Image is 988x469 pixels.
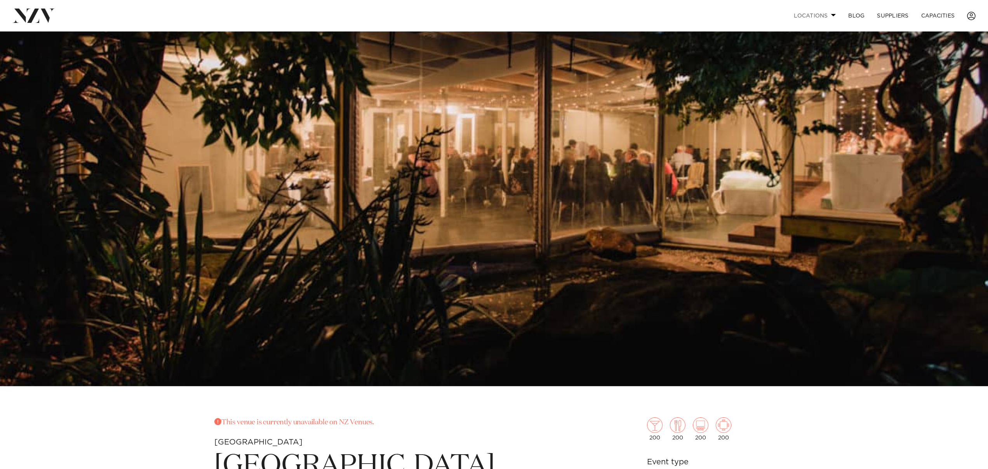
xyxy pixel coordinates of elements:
h6: Event type [647,456,774,468]
a: BLOG [842,7,871,24]
div: 200 [716,417,731,441]
a: SUPPLIERS [871,7,915,24]
div: 200 [670,417,685,441]
img: cocktail.png [647,417,663,433]
img: dining.png [670,417,685,433]
a: Locations [788,7,842,24]
small: [GEOGRAPHIC_DATA] [214,438,303,446]
a: Capacities [915,7,961,24]
img: theatre.png [693,417,708,433]
div: 200 [693,417,708,441]
div: 200 [647,417,663,441]
p: This venue is currently unavailable on NZ Venues. [214,417,592,428]
img: meeting.png [716,417,731,433]
img: nzv-logo.png [12,9,55,23]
